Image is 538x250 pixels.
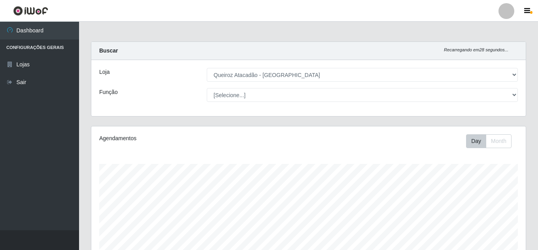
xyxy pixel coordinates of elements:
[486,134,512,148] button: Month
[13,6,48,16] img: CoreUI Logo
[444,47,508,52] i: Recarregando em 28 segundos...
[99,68,109,76] label: Loja
[466,134,518,148] div: Toolbar with button groups
[466,134,512,148] div: First group
[99,88,118,96] label: Função
[99,134,267,143] div: Agendamentos
[99,47,118,54] strong: Buscar
[466,134,486,148] button: Day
